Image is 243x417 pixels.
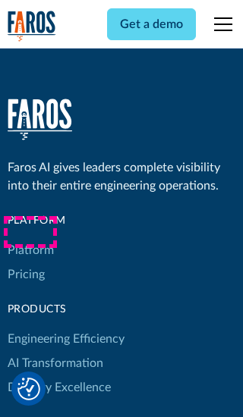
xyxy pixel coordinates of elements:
[8,158,236,195] div: Faros AI gives leaders complete visibility into their entire engineering operations.
[8,262,45,287] a: Pricing
[8,238,54,262] a: Platform
[107,8,196,40] a: Get a demo
[8,11,56,42] img: Logo of the analytics and reporting company Faros.
[8,351,103,375] a: AI Transformation
[17,378,40,400] img: Revisit consent button
[8,11,56,42] a: home
[205,6,235,42] div: menu
[8,213,125,229] div: Platform
[8,99,72,140] img: Faros Logo White
[8,302,125,318] div: products
[8,327,125,351] a: Engineering Efficiency
[8,99,72,140] a: home
[8,375,111,400] a: Delivery Excellence
[17,378,40,400] button: Cookie Settings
